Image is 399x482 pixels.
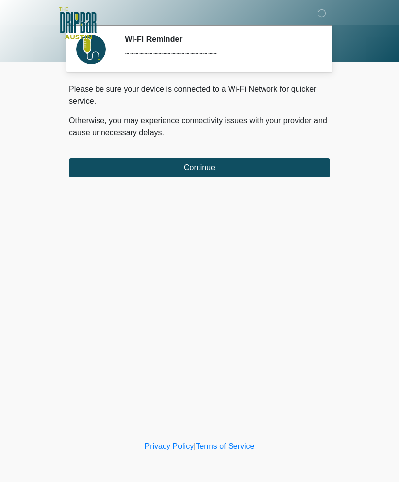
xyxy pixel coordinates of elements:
[69,158,330,177] button: Continue
[162,128,164,137] span: .
[69,115,330,139] p: Otherwise, you may experience connectivity issues with your provider and cause unnecessary delays
[69,83,330,107] p: Please be sure your device is connected to a Wi-Fi Network for quicker service.
[145,442,194,450] a: Privacy Policy
[59,7,97,39] img: The DRIPBaR - Austin The Domain Logo
[76,35,106,64] img: Agent Avatar
[194,442,196,450] a: |
[125,48,315,60] div: ~~~~~~~~~~~~~~~~~~~~
[196,442,254,450] a: Terms of Service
